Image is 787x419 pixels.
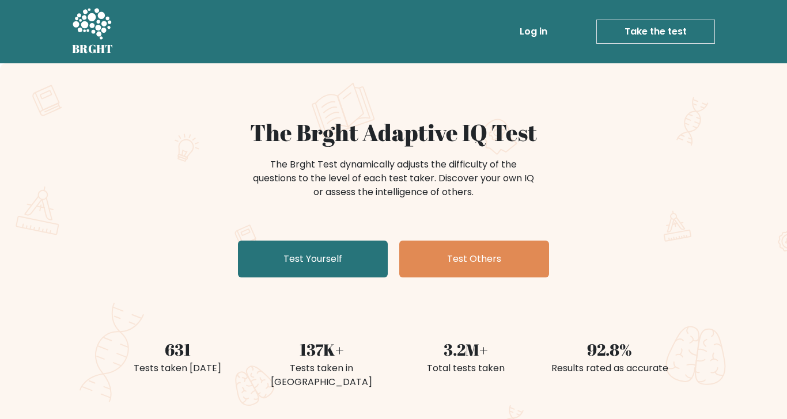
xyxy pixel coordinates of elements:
[515,20,552,43] a: Log in
[112,119,675,146] h1: The Brght Adaptive IQ Test
[256,361,387,389] div: Tests taken in [GEOGRAPHIC_DATA]
[112,361,243,375] div: Tests taken [DATE]
[72,5,113,59] a: BRGHT
[544,337,675,361] div: 92.8%
[596,20,715,44] a: Take the test
[544,361,675,375] div: Results rated as accurate
[249,158,538,199] div: The Brght Test dynamically adjusts the difficulty of the questions to the level of each test take...
[399,241,549,277] a: Test Others
[112,337,243,361] div: 631
[72,42,113,56] h5: BRGHT
[238,241,388,277] a: Test Yourself
[400,361,531,375] div: Total tests taken
[400,337,531,361] div: 3.2M+
[256,337,387,361] div: 137K+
